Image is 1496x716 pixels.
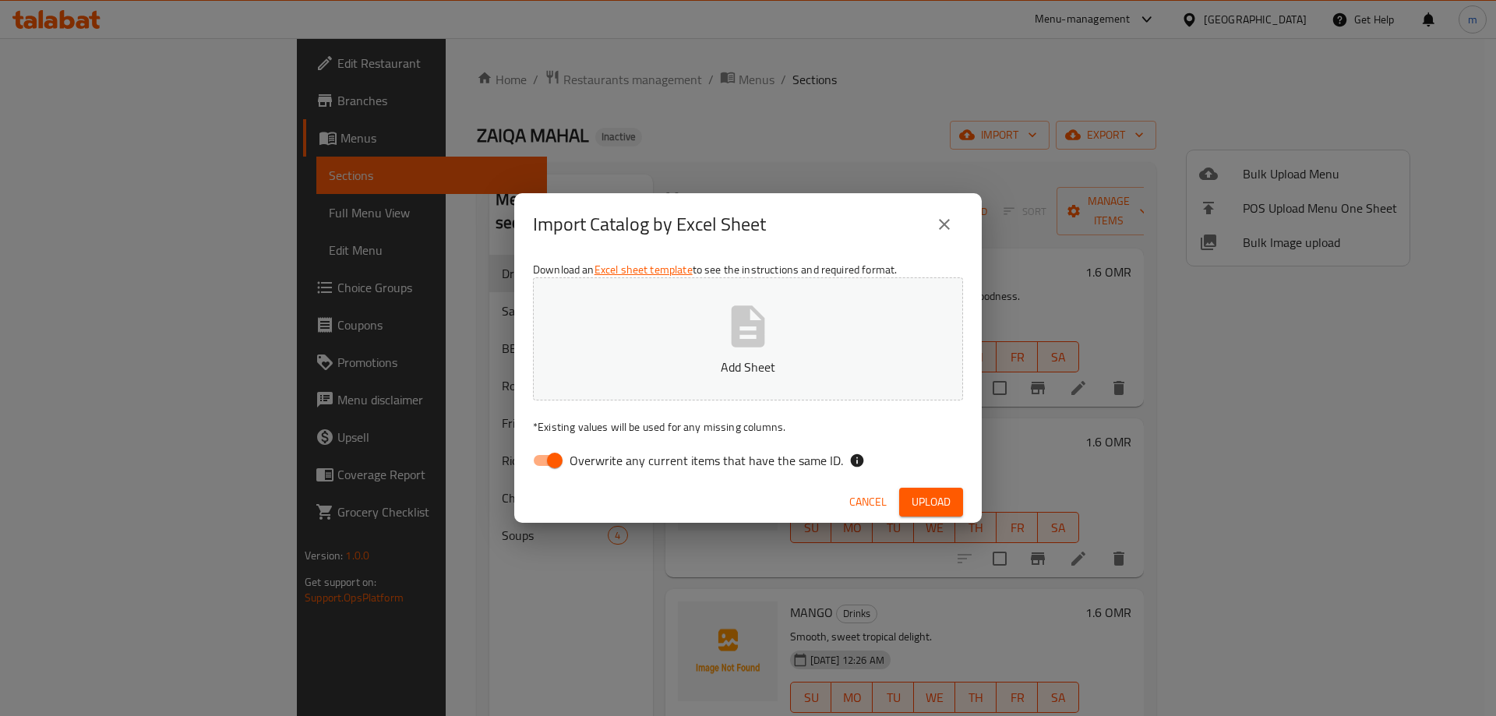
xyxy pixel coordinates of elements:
button: Upload [899,488,963,517]
button: Add Sheet [533,277,963,400]
p: Existing values will be used for any missing columns. [533,419,963,435]
span: Upload [912,492,951,512]
h2: Import Catalog by Excel Sheet [533,212,766,237]
span: Overwrite any current items that have the same ID. [570,451,843,470]
p: Add Sheet [557,358,939,376]
a: Excel sheet template [595,259,693,280]
button: close [926,206,963,243]
svg: If the overwrite option isn't selected, then the items that match an existing ID will be ignored ... [849,453,865,468]
button: Cancel [843,488,893,517]
span: Cancel [849,492,887,512]
div: Download an to see the instructions and required format. [514,256,982,481]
